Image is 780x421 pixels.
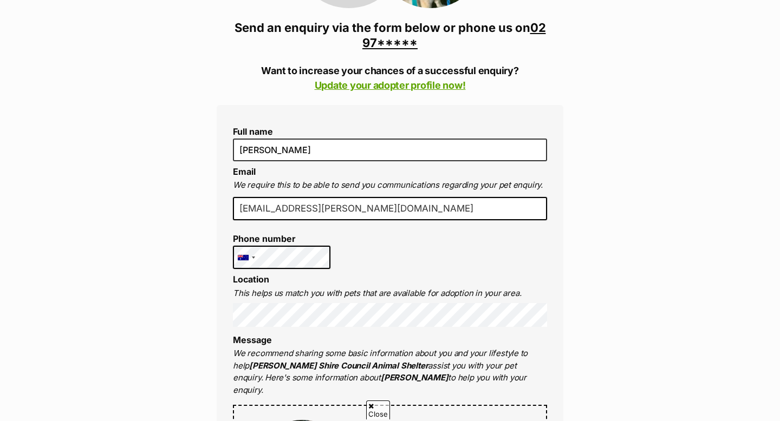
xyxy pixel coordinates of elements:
p: We recommend sharing some basic information about you and your lifestyle to help assist you with ... [233,347,547,396]
div: Australia: +61 [233,246,258,269]
p: This helps us match you with pets that are available for adoption in your area. [233,287,547,300]
strong: [PERSON_NAME] [381,372,448,383]
p: We require this to be able to send you communications regarding your pet enquiry. [233,179,547,192]
label: Phone number [233,234,330,244]
input: E.g. Jimmy Chew [233,139,547,161]
p: Want to increase your chances of a successful enquiry? [217,63,563,93]
strong: [PERSON_NAME] Shire Council Animal Shelter [249,360,428,371]
label: Full name [233,127,547,136]
label: Email [233,166,256,177]
h3: Send an enquiry via the form below or phone us on [217,20,563,50]
label: Location [233,274,269,285]
a: Update your adopter profile now! [315,80,466,91]
span: Close [366,400,390,419]
label: Message [233,334,272,345]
